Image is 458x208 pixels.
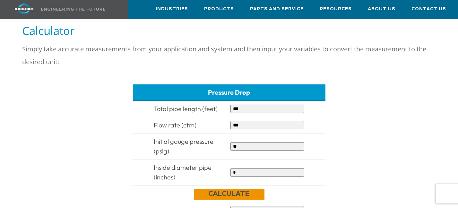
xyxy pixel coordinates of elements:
a: Industries [156,0,188,18]
span: Resources [320,5,352,13]
span: Inside diameter pipe (inches) [154,163,212,181]
span: Total pipe length (feet) [154,105,218,113]
p: Simply take accurate measurements from your application and system and then input your variables ... [22,43,436,68]
a: Resources [320,0,352,18]
span: Industries [156,5,188,13]
a: Contact Us [411,0,446,18]
span: Flow rate (cfm) [154,121,196,129]
a: Parts and Service [250,0,304,18]
h5: Calculator [22,23,436,38]
span: Contact Us [411,5,446,13]
img: Engineering the future [41,8,105,11]
a: Calculate [194,189,264,200]
span: Pressure Drop [208,88,250,96]
span: Products [204,5,234,13]
span: About Us [368,5,395,13]
a: Products [204,0,234,18]
span: Parts and Service [250,5,304,13]
span: Initial gauge pressure (psig) [154,137,213,155]
a: About Us [368,0,395,18]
